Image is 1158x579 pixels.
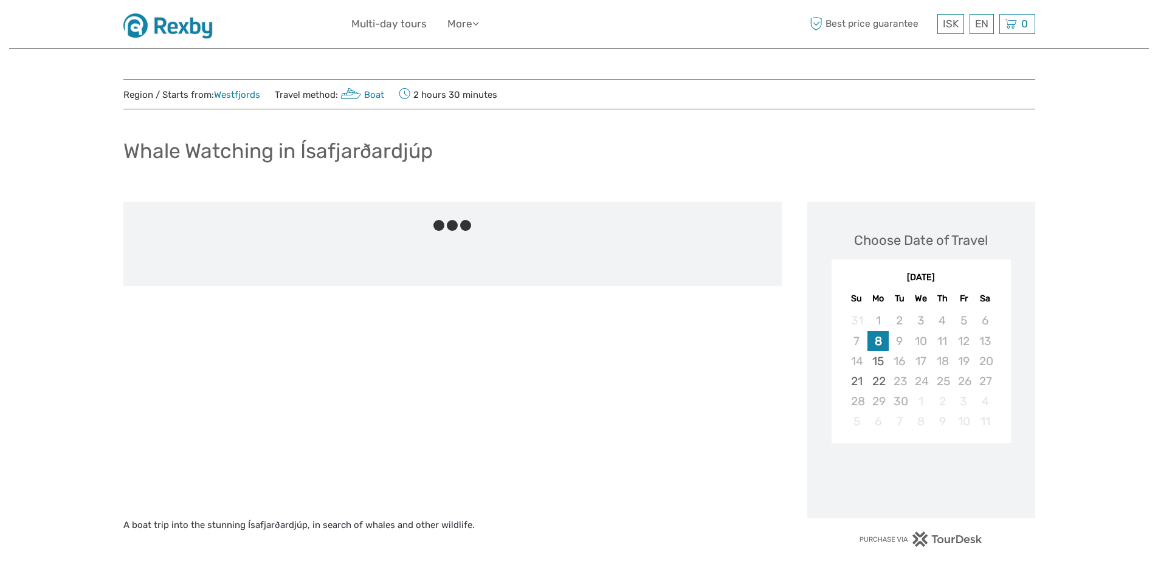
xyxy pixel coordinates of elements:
span: ISK [943,18,959,30]
div: Not available Tuesday, October 7th, 2025 [889,411,910,431]
div: Tu [889,290,910,307]
div: Not available Wednesday, September 24th, 2025 [910,371,931,391]
div: Not available Friday, September 5th, 2025 [953,310,974,331]
div: We [910,290,931,307]
div: Not available Sunday, September 14th, 2025 [846,351,867,371]
span: Region / Starts from: [123,89,260,101]
div: Not available Saturday, September 13th, 2025 [974,331,996,351]
div: Not available Thursday, October 2nd, 2025 [932,391,953,411]
div: Not available Sunday, October 5th, 2025 [846,411,867,431]
div: Fr [953,290,974,307]
div: Not available Tuesday, September 2nd, 2025 [889,310,910,331]
div: Not available Wednesday, October 8th, 2025 [910,411,931,431]
div: Not available Tuesday, September 9th, 2025 [889,331,910,351]
div: Mo [867,290,889,307]
div: month 2025-09 [835,310,1007,431]
div: Not available Sunday, September 28th, 2025 [846,391,867,411]
div: Loading... [917,475,925,482]
div: Not available Monday, October 6th, 2025 [867,411,889,431]
div: Not available Thursday, September 18th, 2025 [932,351,953,371]
span: 0 [1019,18,1030,30]
span: Best price guarantee [807,14,934,34]
div: Not available Friday, September 12th, 2025 [953,331,974,351]
div: Not available Thursday, September 4th, 2025 [932,310,953,331]
div: Not available Friday, October 10th, 2025 [953,411,974,431]
div: Not available Sunday, September 7th, 2025 [846,331,867,351]
span: Travel method: [275,86,385,103]
div: Not available Monday, September 1st, 2025 [867,310,889,331]
div: Th [932,290,953,307]
div: Not available Friday, September 26th, 2025 [953,371,974,391]
div: Not available Tuesday, September 30th, 2025 [889,391,910,411]
div: Not available Wednesday, September 3rd, 2025 [910,310,931,331]
p: A boat trip into the stunning Ísafjarðardjúp, in search of whales and other wildlife. [123,518,782,533]
img: 1430-dd05a757-d8ed-48de-a814-6052a4ad6914_logo_small.jpg [123,9,221,39]
div: Su [846,290,867,307]
div: Not available Saturday, September 6th, 2025 [974,310,996,331]
div: Not available Sunday, August 31st, 2025 [846,310,867,331]
div: Not available Saturday, October 4th, 2025 [974,391,996,411]
div: Not available Wednesday, October 1st, 2025 [910,391,931,411]
div: Not available Thursday, September 11th, 2025 [932,331,953,351]
div: [DATE] [832,272,1011,284]
div: Not available Monday, September 29th, 2025 [867,391,889,411]
div: Choose Monday, September 15th, 2025 [867,351,889,371]
div: Not available Tuesday, September 23rd, 2025 [889,371,910,391]
div: Not available Wednesday, September 10th, 2025 [910,331,931,351]
div: Not available Friday, October 3rd, 2025 [953,391,974,411]
a: More [447,15,479,33]
div: Not available Saturday, October 11th, 2025 [974,411,996,431]
a: Westfjords [214,89,260,100]
div: Not available Tuesday, September 16th, 2025 [889,351,910,371]
div: Choose Date of Travel [854,231,988,250]
div: Not available Friday, September 19th, 2025 [953,351,974,371]
div: Not available Wednesday, September 17th, 2025 [910,351,931,371]
div: Choose Sunday, September 21st, 2025 [846,371,867,391]
h1: Whale Watching in Ísafjarðardjúp [123,139,433,163]
div: EN [970,14,994,34]
div: Not available Saturday, September 27th, 2025 [974,371,996,391]
img: PurchaseViaTourDesk.png [859,532,982,547]
span: 2 hours 30 minutes [399,86,497,103]
div: Choose Monday, September 22nd, 2025 [867,371,889,391]
a: Multi-day tours [351,15,427,33]
div: Not available Thursday, October 9th, 2025 [932,411,953,431]
a: Boat [338,89,385,100]
div: Not available Saturday, September 20th, 2025 [974,351,996,371]
div: Sa [974,290,996,307]
div: Not available Thursday, September 25th, 2025 [932,371,953,391]
div: Choose Monday, September 8th, 2025 [867,331,889,351]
